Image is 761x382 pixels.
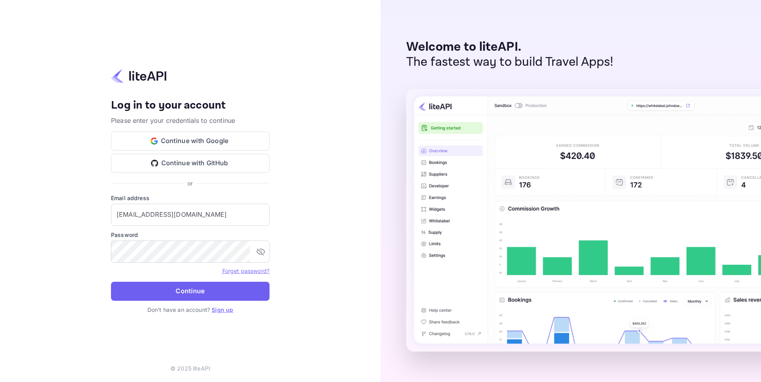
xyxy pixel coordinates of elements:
p: Don't have an account? [111,306,270,314]
a: Forget password? [222,267,270,274]
p: or [187,179,193,187]
a: Sign up [212,306,233,313]
input: Enter your email address [111,204,270,226]
p: Welcome to liteAPI. [406,40,614,55]
button: toggle password visibility [253,244,269,260]
label: Password [111,231,270,239]
p: Please enter your credentials to continue [111,116,270,125]
button: Continue with GitHub [111,154,270,173]
button: Continue [111,282,270,301]
label: Email address [111,194,270,202]
p: The fastest way to build Travel Apps! [406,55,614,70]
p: © 2025 liteAPI [170,364,210,372]
button: Continue with Google [111,132,270,151]
img: liteapi [111,68,166,84]
h4: Log in to your account [111,99,270,113]
a: Forget password? [222,267,270,275]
